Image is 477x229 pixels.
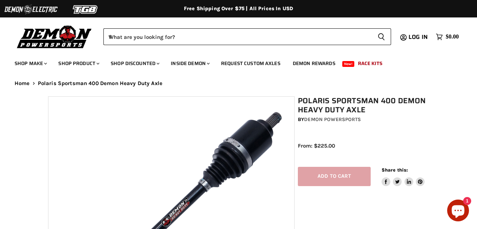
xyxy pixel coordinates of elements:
ul: Main menu [9,53,457,71]
inbox-online-store-chat: Shopify online store chat [445,200,471,223]
img: Demon Powersports [15,24,94,49]
a: Shop Product [53,56,104,71]
span: $0.00 [446,33,459,40]
a: Demon Rewards [287,56,341,71]
span: Share this: [382,167,408,173]
h1: Polaris Sportsman 400 Demon Heavy Duty Axle [298,96,432,114]
a: Inside Demon [165,56,214,71]
span: Log in [409,32,428,41]
a: $0.00 [432,32,462,42]
a: Race Kits [352,56,388,71]
a: Shop Discounted [105,56,164,71]
a: Log in [405,34,432,40]
span: New! [342,61,355,67]
span: From: $225.00 [298,142,335,149]
button: Search [372,28,391,45]
div: by [298,116,432,124]
span: Polaris Sportsman 400 Demon Heavy Duty Axle [38,80,162,87]
a: Demon Powersports [304,116,361,122]
a: Shop Make [9,56,51,71]
input: When autocomplete results are available use up and down arrows to review and enter to select [103,28,372,45]
a: Request Custom Axles [216,56,286,71]
aside: Share this: [382,167,425,186]
img: TGB Logo 2 [58,3,113,16]
form: Product [103,28,391,45]
a: Home [15,80,30,87]
img: Demon Electric Logo 2 [4,3,58,16]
